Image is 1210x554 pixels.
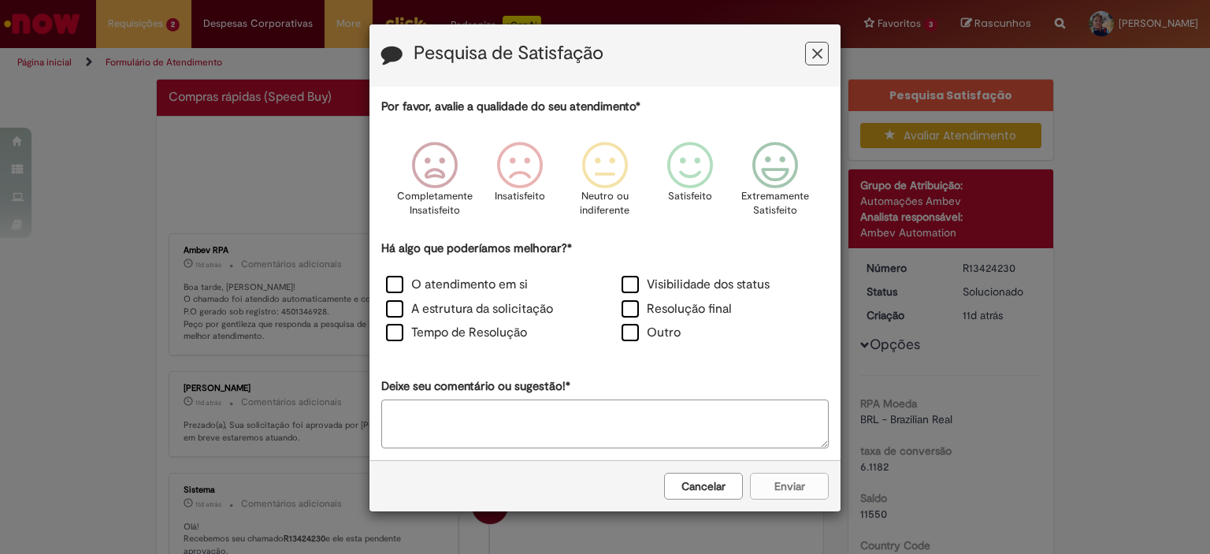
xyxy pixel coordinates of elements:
label: Resolução final [622,300,732,318]
label: O atendimento em si [386,276,528,294]
p: Insatisfeito [495,189,545,204]
p: Neutro ou indiferente [577,189,633,218]
label: Pesquisa de Satisfação [414,43,603,64]
label: Outro [622,324,681,342]
div: Há algo que poderíamos melhorar?* [381,240,829,347]
p: Completamente Insatisfeito [397,189,473,218]
div: Completamente Insatisfeito [394,130,474,238]
label: Deixe seu comentário ou sugestão!* [381,378,570,395]
div: Insatisfeito [480,130,560,238]
button: Cancelar [664,473,743,500]
label: Visibilidade dos status [622,276,770,294]
div: Extremamente Satisfeito [735,130,815,238]
div: Satisfeito [650,130,730,238]
div: Neutro ou indiferente [565,130,645,238]
label: Por favor, avalie a qualidade do seu atendimento* [381,99,640,115]
label: A estrutura da solicitação [386,300,553,318]
label: Tempo de Resolução [386,324,527,342]
p: Extremamente Satisfeito [741,189,809,218]
p: Satisfeito [668,189,712,204]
